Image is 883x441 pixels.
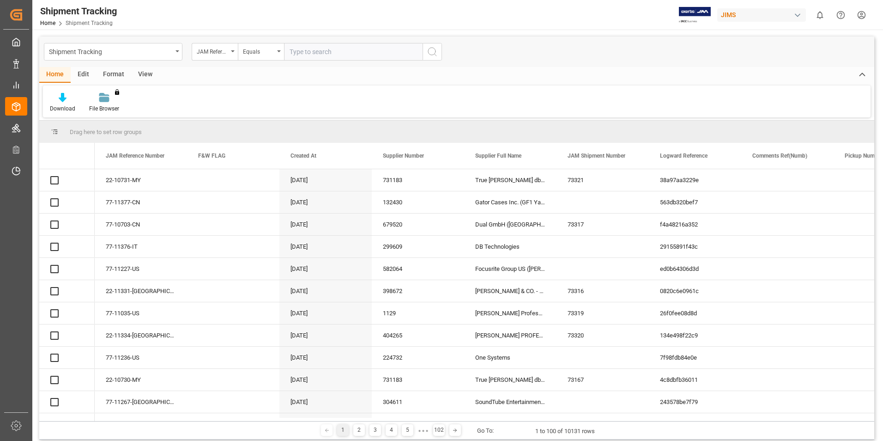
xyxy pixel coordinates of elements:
div: [DATE] [279,302,372,324]
div: Press SPACE to select this row. [39,258,95,280]
div: 4c8dbfb36011 [649,369,741,391]
div: 243578be7f79 [649,391,741,413]
div: [DATE] [279,236,372,257]
div: [PERSON_NAME] & CO. - 212 [464,280,556,302]
span: JAM Reference Number [106,153,164,159]
div: Edit [71,67,96,83]
div: 582064 [372,258,464,280]
div: 4 [386,424,397,436]
div: 38a97aa3229e [649,169,741,191]
span: Logward Reference [660,153,708,159]
div: 77-11236-US [95,347,187,368]
div: Go To: [477,426,494,435]
div: [DATE] [279,191,372,213]
div: Shipment Tracking [40,4,117,18]
div: 22-10731-MY [95,169,187,191]
div: 73167 [556,369,649,391]
span: Pickup Number [845,153,883,159]
div: [DATE] [279,391,372,413]
div: 563db320bef7 [649,191,741,213]
div: SoundTube Entertainment Inc. [464,391,556,413]
div: 731183 [372,369,464,391]
div: 26f0fee08d8d [649,302,741,324]
span: JAM Shipment Number [568,153,625,159]
img: Exertis%20JAM%20-%20Email%20Logo.jpg_1722504956.jpg [679,7,711,23]
div: 22-11331-[GEOGRAPHIC_DATA] [95,280,187,302]
div: View [131,67,159,83]
span: Supplier Number [383,153,424,159]
div: Press SPACE to select this row. [39,369,95,391]
div: 0820c6e0961c [649,280,741,302]
div: One Systems [464,347,556,368]
button: open menu [192,43,238,61]
div: 134e498f22c9 [649,325,741,346]
span: Drag here to set row groups [70,129,142,135]
div: 73320 [556,325,649,346]
div: 5 [402,424,413,436]
div: Press SPACE to select this row. [39,236,95,258]
div: 77-11035-US [95,302,187,324]
div: 404265 [372,325,464,346]
div: 731183 [372,169,464,191]
button: JIMS [717,6,810,24]
div: 1244 [372,413,464,435]
div: 73317 [556,214,649,235]
div: f4a48216a352 [649,214,741,235]
div: 77-11377-CN [95,191,187,213]
div: True [PERSON_NAME] dba Bassboss [464,169,556,191]
div: 304611 [372,391,464,413]
div: 679520 [372,214,464,235]
button: show 0 new notifications [810,5,830,25]
div: 10aa3d00bf43 [649,413,741,435]
div: 73319 [556,302,649,324]
div: Press SPACE to select this row. [39,413,95,435]
div: 3 [369,424,381,436]
div: Press SPACE to select this row. [39,347,95,369]
div: [DATE] [279,347,372,368]
div: True [PERSON_NAME] dba Bassboss [464,369,556,391]
div: 224732 [372,347,464,368]
div: Format [96,67,131,83]
div: Equals [243,45,274,56]
span: Supplier Full Name [475,153,521,159]
div: 7f98fdb84e0e [649,347,741,368]
div: [DATE] [279,214,372,235]
div: [DATE] [279,169,372,191]
div: Focusrite Group US ([PERSON_NAME] Audio) USD [464,258,556,280]
div: 29155891f43c [649,236,741,257]
div: [DATE] [279,325,372,346]
div: 1 to 100 of 10131 rows [535,427,595,436]
div: 77-10101-TW [95,413,187,435]
div: 77-11376-IT [95,236,187,257]
div: Download [50,104,75,113]
div: DB Technologies [464,236,556,257]
div: 77-11267-[GEOGRAPHIC_DATA] [95,391,187,413]
div: [DATE] [279,258,372,280]
div: Press SPACE to select this row. [39,169,95,191]
div: 1 [337,424,349,436]
div: [PERSON_NAME] Professional, Inc. [464,302,556,324]
div: 2 [353,424,365,436]
div: JIMS [717,8,806,22]
span: Comments Ref(Numb) [752,153,807,159]
div: 1129 [372,302,464,324]
button: search button [423,43,442,61]
div: 22-10730-MY [95,369,187,391]
div: [DATE] [279,413,372,435]
div: 77-10703-CN [95,214,187,235]
div: Press SPACE to select this row. [39,280,95,302]
div: 398672 [372,280,464,302]
button: open menu [44,43,182,61]
div: 299609 [372,236,464,257]
div: 72890 [556,413,649,435]
div: Gator Cases Inc. (GF1 Yantian) [464,191,556,213]
div: Dual GmbH ([GEOGRAPHIC_DATA]) [464,214,556,235]
div: JAM Reference Number [197,45,228,56]
div: [DATE] [279,369,372,391]
div: Press SPACE to select this row. [39,325,95,347]
a: Home [40,20,55,26]
span: F&W FLAG [198,153,225,159]
div: 77-11227-US [95,258,187,280]
div: Press SPACE to select this row. [39,302,95,325]
div: [PERSON_NAME] PROFESSIONAL, INC - 212 [464,325,556,346]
